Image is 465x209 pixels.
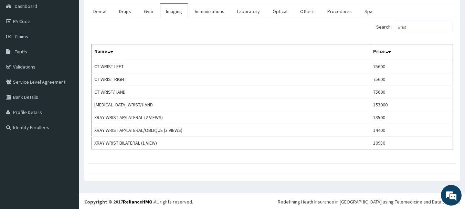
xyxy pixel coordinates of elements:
[295,4,320,19] a: Others
[92,44,370,60] th: Name
[84,199,154,205] strong: Copyright © 2017 .
[322,4,357,19] a: Procedures
[114,4,137,19] a: Drugs
[3,137,131,161] textarea: Type your message and hit 'Enter'
[15,3,37,9] span: Dashboard
[113,3,129,20] div: Minimize live chat window
[370,86,453,98] td: 75600
[36,39,116,48] div: Chat with us now
[138,4,159,19] a: Gym
[92,73,370,86] td: CT WRIST RIGHT
[160,4,188,19] a: Imaging
[278,198,460,205] div: Redefining Heath Insurance in [GEOGRAPHIC_DATA] using Telemedicine and Data Science!
[359,4,378,19] a: Spa
[394,22,453,32] input: Search:
[40,61,95,131] span: We're online!
[92,98,370,111] td: [MEDICAL_DATA] WRIST/HAND
[189,4,230,19] a: Immunizations
[13,34,28,52] img: d_794563401_company_1708531726252_794563401
[370,60,453,73] td: 75600
[92,124,370,137] td: XRAY WRIST AP/LATERAL/OBLIQUE (3 VIEWS)
[232,4,265,19] a: Laboratory
[15,33,28,40] span: Claims
[92,86,370,98] td: CT WRIST/HAND
[15,49,27,55] span: Tariffs
[267,4,293,19] a: Optical
[92,60,370,73] td: CT WRIST LEFT
[370,111,453,124] td: 13500
[88,4,112,19] a: Dental
[370,73,453,86] td: 75600
[370,137,453,149] td: 10980
[123,199,152,205] a: RelianceHMO
[370,44,453,60] th: Price
[92,111,370,124] td: XRAY WRIST AP/LATERAL (2 VIEWS)
[92,137,370,149] td: XRAY WRIST BILATERAL (1 VIEW)
[370,98,453,111] td: 153000
[370,124,453,137] td: 14400
[376,22,453,32] label: Search:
